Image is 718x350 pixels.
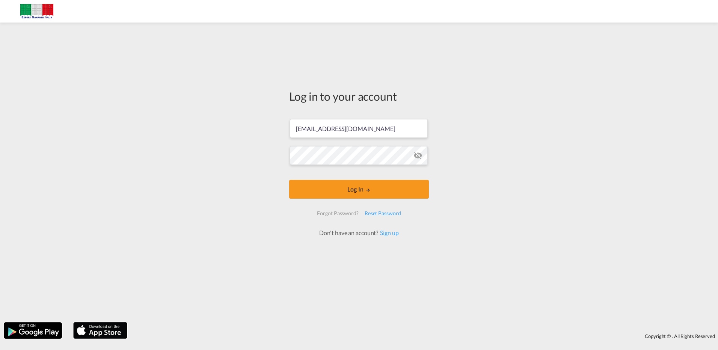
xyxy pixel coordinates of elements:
[311,229,407,237] div: Don't have an account?
[413,151,422,160] md-icon: icon-eye-off
[131,330,718,342] div: Copyright © . All Rights Reserved
[290,119,428,138] input: Enter email/phone number
[289,180,429,199] button: LOGIN
[11,3,62,20] img: 51022700b14f11efa3148557e262d94e.jpg
[289,88,429,104] div: Log in to your account
[72,321,128,339] img: apple.png
[314,207,361,220] div: Forgot Password?
[378,229,398,236] a: Sign up
[362,207,404,220] div: Reset Password
[3,321,63,339] img: google.png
